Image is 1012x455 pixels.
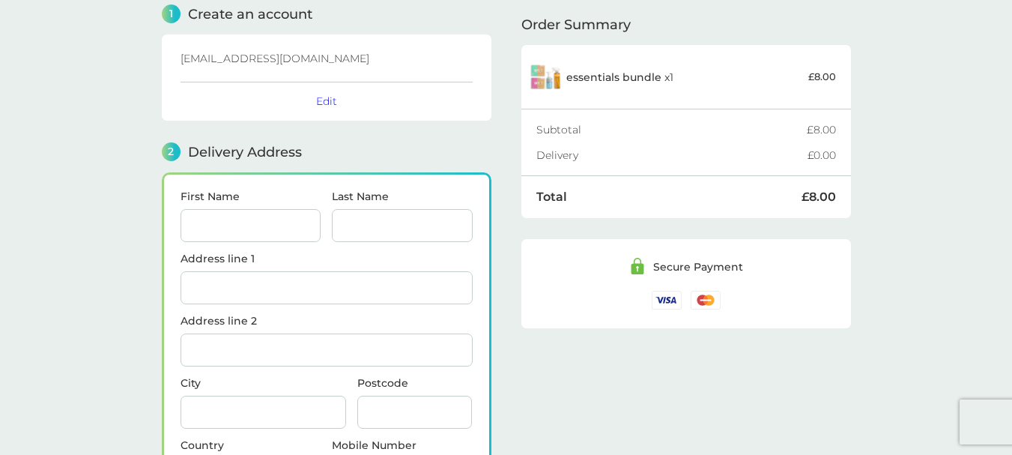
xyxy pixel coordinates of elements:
img: /assets/icons/cards/mastercard.svg [691,291,721,310]
label: Last Name [332,191,473,202]
span: Order Summary [521,18,631,31]
label: Address line 2 [181,316,473,326]
span: essentials bundle [566,70,661,84]
div: Total [536,191,802,203]
label: Address line 1 [181,253,473,264]
div: Secure Payment [653,262,743,272]
span: 1 [162,4,181,23]
p: x 1 [566,71,673,83]
div: £0.00 [808,150,836,160]
div: Delivery [536,150,808,160]
div: £8.00 [807,124,836,135]
label: City [181,378,346,388]
span: Delivery Address [188,145,302,159]
span: Create an account [188,7,312,21]
button: Edit [316,94,337,108]
label: Mobile Number [332,440,473,451]
div: Subtotal [536,124,807,135]
div: £8.00 [802,191,836,203]
div: Country [181,440,321,451]
p: £8.00 [808,69,836,85]
img: /assets/icons/cards/visa.svg [652,291,682,310]
label: Postcode [357,378,473,388]
label: First Name [181,191,321,202]
span: 2 [162,142,181,161]
span: [EMAIL_ADDRESS][DOMAIN_NAME] [181,52,369,65]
